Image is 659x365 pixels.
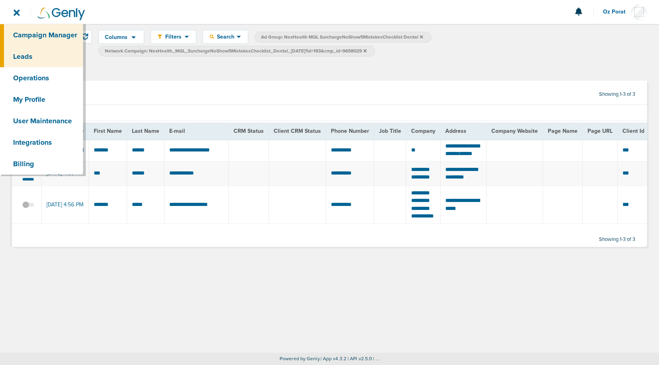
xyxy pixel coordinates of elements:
span: CRM Status [234,128,264,134]
span: Showing 1-3 of 3 [599,91,635,98]
span: Last Name [132,128,159,134]
th: Page Name [543,123,583,139]
span: Search [214,33,237,40]
span: Filters [162,33,185,40]
span: Phone Number [331,128,369,134]
th: Company Website [487,123,543,139]
span: Showing 1-3 of 3 [599,236,635,243]
th: Job Title [374,123,406,139]
img: Genly [38,8,85,20]
th: Address [441,123,487,139]
span: Network Campaign: NexHealth_MQL_SurchargeNoShow5MistakesChecklist_Dental_[DATE]?id=183&cmp_id=965... [105,48,367,54]
span: | App v4.3.2 [321,356,346,361]
span: E-mail [169,128,185,134]
span: | API v2.5.0 [348,356,372,361]
th: Client CRM Status [269,123,326,139]
span: Columns [105,35,128,40]
th: Company [406,123,441,139]
span: | ... [373,356,379,361]
td: [DATE] 4:56 PM [42,186,89,223]
span: First Name [94,128,122,134]
span: Ad Group: NexHealth MQL SurchargeNoShow5MistakesChecklist Dental [261,34,423,41]
span: Client Id [622,128,644,134]
span: Page URL [587,128,613,134]
span: Oz Porat [603,9,631,15]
